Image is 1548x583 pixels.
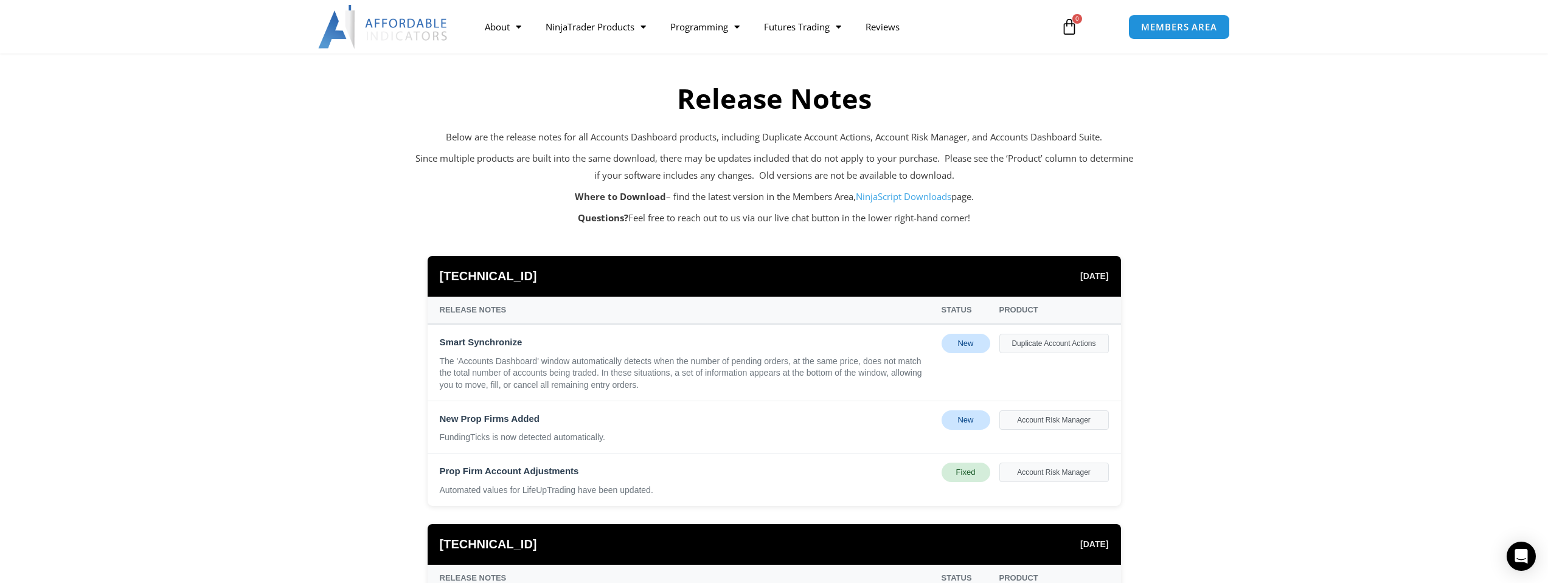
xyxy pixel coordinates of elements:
h2: Release Notes [415,81,1133,117]
p: – find the latest version in the Members Area, page. [415,188,1133,205]
p: Since multiple products are built into the same download, there may be updates included that do n... [415,150,1133,184]
div: New [942,410,990,430]
a: 0 [1043,9,1096,44]
span: [DATE] [1080,536,1108,552]
div: Account Risk Manager [999,410,1109,430]
div: Duplicate Account Actions [999,334,1109,353]
div: Prop Firm Account Adjustments [440,463,932,480]
p: Feel free to reach out to us via our live chat button in the lower right-hand corner! [415,210,1133,227]
a: Reviews [853,13,912,41]
div: New Prop Firms Added [440,410,932,427]
div: Fixed [942,463,990,482]
p: Below are the release notes for all Accounts Dashboard products, including Duplicate Account Acti... [415,129,1133,146]
div: Automated values for LifeUpTrading have been updated. [440,485,932,497]
a: NinjaScript Downloads [856,190,951,202]
div: Status [942,303,990,317]
span: [DATE] [1080,268,1108,284]
div: New [942,334,990,353]
img: LogoAI [318,5,449,49]
span: [TECHNICAL_ID] [440,265,537,288]
a: MEMBERS AREA [1128,15,1230,40]
a: Programming [658,13,752,41]
strong: Questions? [578,212,628,224]
div: Smart Synchronize [440,334,932,351]
div: Product [999,303,1109,317]
div: Account Risk Manager [999,463,1109,482]
div: Release Notes [440,303,932,317]
nav: Menu [473,13,1047,41]
div: The 'Accounts Dashboard' window automatically detects when the number of pending orders, at the s... [440,356,932,392]
span: [TECHNICAL_ID] [440,533,537,556]
div: FundingTicks is now detected automatically. [440,432,932,444]
span: MEMBERS AREA [1141,22,1217,32]
a: NinjaTrader Products [533,13,658,41]
strong: Where to Download [575,190,666,202]
div: Open Intercom Messenger [1507,542,1536,571]
a: Futures Trading [752,13,853,41]
a: About [473,13,533,41]
span: 0 [1072,14,1082,24]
